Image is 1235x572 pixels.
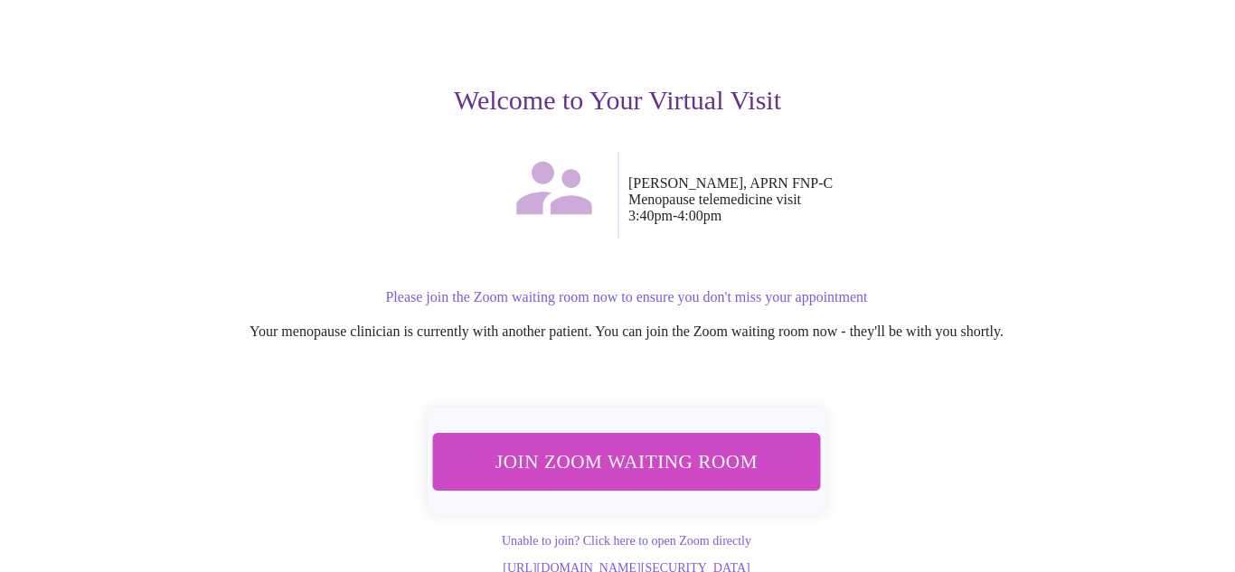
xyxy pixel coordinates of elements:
h3: Welcome to Your Virtual Visit [61,85,1174,116]
p: Your menopause clinician is currently with another patient. You can join the Zoom waiting room no... [79,324,1174,340]
a: Unable to join? Click here to open Zoom directly [502,534,751,548]
p: [PERSON_NAME], APRN FNP-C Menopause telemedicine visit 3:40pm - 4:00pm [628,175,1174,224]
button: Join Zoom Waiting Room [433,433,821,490]
span: Join Zoom Waiting Room [457,445,797,478]
p: Please join the Zoom waiting room now to ensure you don't miss your appointment [79,289,1174,305]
